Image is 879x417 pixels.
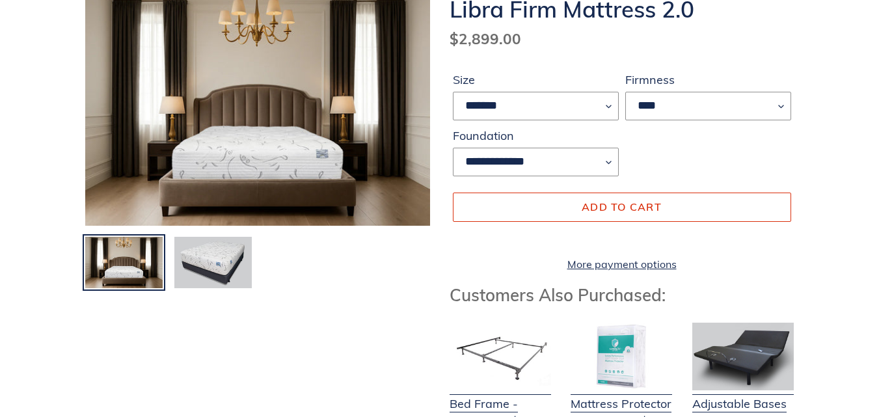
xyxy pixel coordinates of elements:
span: Add to cart [582,200,662,213]
img: Mattress Protector [571,323,672,390]
img: Load image into Gallery viewer, libra firm bedroom [84,235,164,290]
img: Load image into Gallery viewer, Libra Firm Talalay Latex Mattress [173,235,253,290]
a: More payment options [453,256,791,272]
button: Add to cart [453,193,791,221]
img: Adjustable Base [692,323,794,390]
span: $2,899.00 [450,29,521,48]
h3: Customers Also Purchased: [450,285,794,305]
img: Bed Frame [450,323,551,390]
label: Size [453,71,619,88]
label: Foundation [453,127,619,144]
label: Firmness [625,71,791,88]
